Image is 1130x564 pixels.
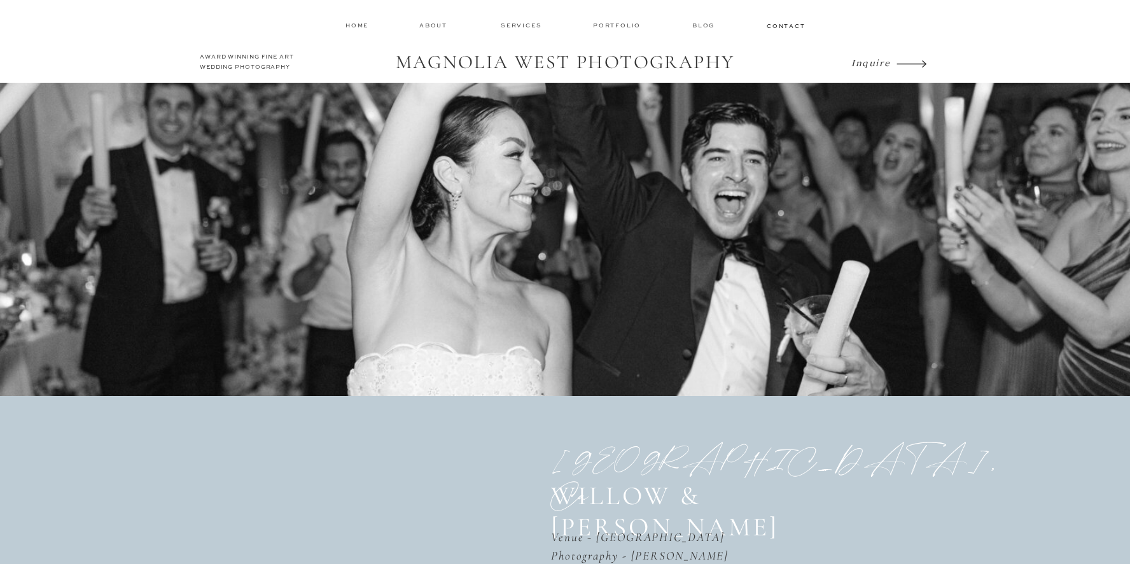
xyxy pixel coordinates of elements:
a: MAGNOLIA WEST PHOTOGRAPHY [387,51,743,75]
h2: AWARD WINNING FINE ART WEDDING PHOTOGRAPHY [200,52,312,75]
i: Inquire [851,56,890,68]
a: about [419,21,451,30]
a: Blog [692,21,718,30]
a: contact [767,22,804,29]
a: Inquire [851,53,893,71]
a: Portfolio [593,21,643,30]
a: home [345,21,370,29]
a: services [501,21,543,29]
p: WILLOW & [PERSON_NAME] [551,481,884,512]
h1: [GEOGRAPHIC_DATA], Ca [551,444,923,481]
